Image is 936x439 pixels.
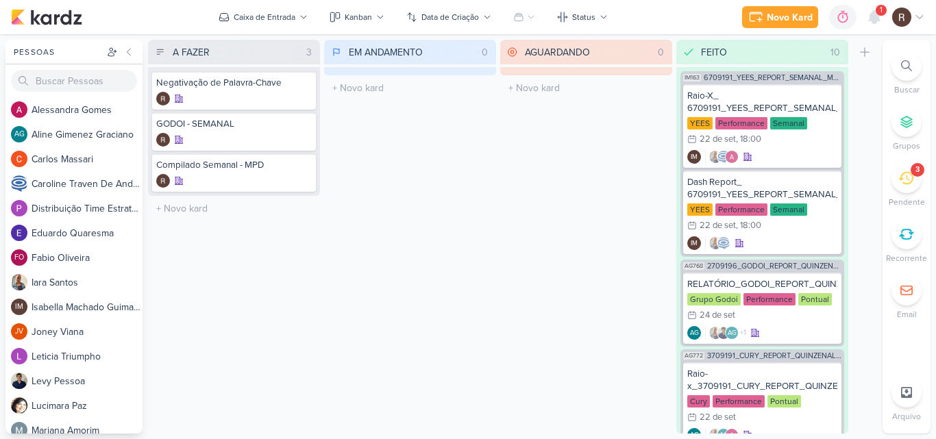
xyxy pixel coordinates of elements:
[700,221,736,230] div: 22 de set
[32,127,143,142] div: A l i n e G i m e n e z G r a c i a n o
[32,325,143,339] div: J o n e y V i a n a
[151,199,317,218] input: + Novo kard
[32,374,143,388] div: L e v y P e s s o a
[503,78,669,98] input: + Novo kard
[728,330,737,337] p: AG
[301,45,317,60] div: 3
[32,177,143,191] div: C a r o l i n e T r a v e n D e A n d r a d e
[32,226,143,240] div: E d u a r d o Q u a r e s m a
[687,90,837,114] div: Raio-X_ 6709191_YEES_REPORT_SEMANAL_MARKETING_23.09
[32,349,143,364] div: L e t i c i a T r i u m p h o
[687,203,713,216] div: YEES
[883,51,931,96] li: Ctrl + F
[700,311,735,320] div: 24 de set
[705,236,730,250] div: Colaboradores: Iara Santos, Caroline Traven De Andrade
[915,164,920,175] div: 3
[32,251,143,265] div: F a b i o O l i v e i r a
[705,326,746,340] div: Colaboradores: Iara Santos, Levy Pessoa, Aline Gimenez Graciano, Alessandra Gomes
[705,150,739,164] div: Colaboradores: Iara Santos, Caroline Traven De Andrade, Alessandra Gomes
[156,174,170,188] div: Criador(a): Rafael Dornelles
[700,413,736,422] div: 22 de set
[742,6,818,28] button: Novo Kard
[11,175,27,192] img: Caroline Traven De Andrade
[709,236,722,250] img: Iara Santos
[683,262,704,270] span: AG768
[687,150,701,164] div: Isabella Machado Guimarães
[156,174,170,188] img: Rafael Dornelles
[687,150,701,164] div: Criador(a): Isabella Machado Guimarães
[11,46,104,58] div: Pessoas
[652,45,669,60] div: 0
[32,103,143,117] div: A l e s s a n d r a G o m e s
[770,203,807,216] div: Semanal
[725,326,739,340] div: Aline Gimenez Graciano
[687,326,701,340] div: Criador(a): Aline Gimenez Graciano
[892,8,911,27] img: Rafael Dornelles
[683,352,704,360] span: AG772
[327,78,493,98] input: + Novo kard
[687,368,837,392] div: Raio-x_3709191_CURY_REPORT_QUINZENAL_23.09
[691,240,698,247] p: IM
[15,303,23,311] p: IM
[14,254,24,262] p: FO
[156,92,170,105] div: Criador(a): Rafael Dornelles
[880,5,883,16] span: 1
[897,308,917,321] p: Email
[687,117,713,129] div: YEES
[709,326,722,340] img: Iara Santos
[32,152,143,166] div: C a r l o s M a s s a r i
[687,236,701,250] div: Criador(a): Isabella Machado Guimarães
[32,300,143,314] div: I s a b e l l a M a c h a d o G u i m a r ã e s
[707,352,841,360] span: 3709191_CURY_REPORT_QUINZENAL_23.09
[11,200,27,216] img: Distribuição Time Estratégico
[717,326,730,340] img: Levy Pessoa
[11,249,27,266] div: Fabio Oliveira
[719,432,728,439] p: AG
[11,348,27,364] img: Leticia Triumpho
[770,117,807,129] div: Semanal
[11,9,82,25] img: kardz.app
[11,373,27,389] img: Levy Pessoa
[889,196,925,208] p: Pendente
[687,293,741,305] div: Grupo Godoi
[717,236,730,250] img: Caroline Traven De Andrade
[707,262,841,270] span: 2709196_GODOI_REPORT_QUINZENAL_25.09
[687,236,701,250] div: Isabella Machado Guimarães
[798,293,832,305] div: Pontual
[736,221,761,230] div: , 18:00
[894,84,920,96] p: Buscar
[690,330,699,337] p: AG
[715,117,767,129] div: Performance
[32,399,143,413] div: L u c i m a r a P a z
[11,126,27,142] div: Aline Gimenez Graciano
[717,150,730,164] img: Caroline Traven De Andrade
[156,77,312,89] div: Negativação de Palavra-Chave
[687,395,710,407] div: Cury
[11,274,27,290] img: Iara Santos
[892,410,921,423] p: Arquivo
[886,252,927,264] p: Recorrente
[690,432,699,439] p: AG
[476,45,493,60] div: 0
[691,154,698,161] p: IM
[11,225,27,241] img: Eduardo Quaresma
[683,74,701,81] span: IM163
[156,133,170,147] div: Criador(a): Rafael Dornelles
[11,323,27,340] div: Joney Viana
[156,92,170,105] img: Rafael Dornelles
[767,10,813,25] div: Novo Kard
[32,275,143,290] div: I a r a S a n t o s
[700,135,736,144] div: 22 de set
[11,151,27,167] img: Carlos Massari
[32,201,143,216] div: D i s t r i b u i ç ã o T i m e E s t r a t é g i c o
[15,328,23,336] p: JV
[704,74,841,81] span: 6709191_YEES_REPORT_SEMANAL_MARKETING_23.09
[739,327,746,338] span: +1
[893,140,920,152] p: Grupos
[743,293,796,305] div: Performance
[11,397,27,414] img: Lucimara Paz
[11,70,137,92] input: Buscar Pessoas
[14,131,25,138] p: AG
[825,45,846,60] div: 10
[32,423,143,438] div: M a r i a n a A m o r i m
